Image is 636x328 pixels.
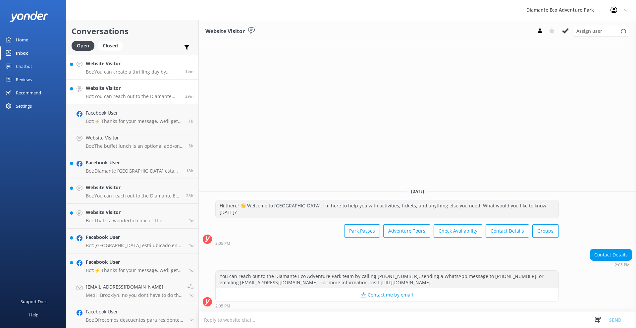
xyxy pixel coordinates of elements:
div: You can reach out to the Diamante Eco Adventure Park team by calling [PHONE_NUMBER], sending a Wh... [216,271,558,288]
span: Sep 15 2025 02:38pm (UTC -06:00) America/Costa_Rica [186,193,193,198]
div: Inbox [16,46,28,60]
div: Recommend [16,86,41,99]
a: Website VisitorBot:That's a wonderful choice! The [PERSON_NAME][GEOGRAPHIC_DATA] offers an incred... [67,204,198,229]
h4: Facebook User [86,308,184,315]
span: Sep 16 2025 02:05pm (UTC -06:00) America/Costa_Rica [185,93,193,99]
button: Check Availability [434,224,482,238]
div: Hi there! 👋 Welcome to [GEOGRAPHIC_DATA]. I’m here to help you with activities, tickets, and anyt... [216,200,558,218]
a: Website VisitorBot:You can create a thrilling day by combining the zip line, Animal Sanctuary, an... [67,55,198,80]
p: Bot: That's a wonderful choice! The [PERSON_NAME][GEOGRAPHIC_DATA] offers an incredible opportuni... [86,218,184,224]
p: Bot: You can reach out to the Diamante Eco Adventure Park team by calling [PHONE_NUMBER], sending... [86,93,180,99]
a: Facebook UserBot:Diamante [GEOGRAPHIC_DATA] está abierto al público los siete días de la semana, ... [67,154,198,179]
p: Bot: Ofrecemos descuentos para residentes de [DEMOGRAPHIC_DATA]. Se requiere una identificación v... [86,317,184,323]
button: Contact Details [486,224,529,238]
div: Sep 16 2025 02:05pm (UTC -06:00) America/Costa_Rica [590,262,632,267]
h4: Website Visitor [86,209,184,216]
a: Facebook UserBot:⚡ Thanks for your message, we'll get back to you as soon as we can. You're also ... [67,104,198,129]
img: yonder-white-logo.png [10,11,48,22]
h4: Website Visitor [86,60,180,67]
a: Facebook UserBot:[GEOGRAPHIC_DATA] está ubicado en RIU Hotel [STREET_ADDRESS][PERSON_NAME]. Para ... [67,229,198,253]
div: Reviews [16,73,32,86]
a: Website VisitorBot:The buffet lunch is an optional add-on, and its cost isn't specified in the kn... [67,129,198,154]
span: Sep 16 2025 09:12am (UTC -06:00) America/Costa_Rica [188,143,193,149]
h4: Website Visitor [86,134,184,141]
button: 📩 Contact me by email [216,288,558,301]
strong: 2:05 PM [215,242,230,246]
a: [EMAIL_ADDRESS][DOMAIN_NAME]Me:Hi Brooklyn, no you dont have to do the free fall - you can skip t... [67,278,198,303]
p: Bot: The buffet lunch is an optional add-on, and its cost isn't specified in the knowledge base. ... [86,143,184,149]
button: Groups [532,224,559,238]
span: [DATE] [407,189,428,194]
span: Sep 16 2025 01:20pm (UTC -06:00) America/Costa_Rica [188,118,193,124]
p: Me: Hi Brooklyn, no you dont have to do the free fall - you can skip this part and continue with ... [86,292,183,298]
h3: Website Visitor [205,27,245,36]
p: Bot: You can create a thrilling day by combining the zip line, Animal Sanctuary, and ATV Adventur... [86,69,180,75]
p: Bot: ⚡ Thanks for your message, we'll get back to you as soon as we can. You're also welcome to k... [86,267,184,273]
h4: Website Visitor [86,184,181,191]
div: Help [29,308,38,321]
h4: Facebook User [86,234,184,241]
span: Sep 15 2025 10:29am (UTC -06:00) America/Costa_Rica [189,243,193,248]
button: Adventure Tours [383,224,430,238]
div: Settings [16,99,32,113]
h2: Conversations [72,25,193,37]
span: Sep 15 2025 08:51am (UTC -06:00) America/Costa_Rica [189,292,193,298]
span: Sep 15 2025 11:00am (UTC -06:00) America/Costa_Rica [189,218,193,223]
h4: Facebook User [86,159,181,166]
p: Bot: [GEOGRAPHIC_DATA] está ubicado en RIU Hotel [STREET_ADDRESS][PERSON_NAME]. Para obtener dire... [86,243,184,248]
strong: 2:05 PM [615,263,630,267]
div: Home [16,33,28,46]
a: Open [72,42,98,49]
span: Sep 14 2025 08:38pm (UTC -06:00) America/Costa_Rica [189,317,193,323]
strong: 2:05 PM [215,304,230,308]
a: Facebook UserBot:Ofrecemos descuentos para residentes de [DEMOGRAPHIC_DATA]. Se requiere una iden... [67,303,198,328]
p: Bot: You can reach out to the Diamante Eco Adventure Park team by calling [PHONE_NUMBER], sending... [86,193,181,199]
a: Website VisitorBot:You can reach out to the Diamante Eco Adventure Park team by calling [PHONE_NU... [67,179,198,204]
p: Bot: ⚡ Thanks for your message, we'll get back to you as soon as we can. You're also welcome to k... [86,118,184,124]
div: Sep 16 2025 02:05pm (UTC -06:00) America/Costa_Rica [215,241,559,246]
div: Contact Details [590,249,632,260]
span: Assign user [576,27,602,35]
div: Chatbot [16,60,32,73]
div: Sep 16 2025 02:05pm (UTC -06:00) America/Costa_Rica [215,303,559,308]
button: Park Passes [344,224,380,238]
div: Closed [98,41,123,51]
h4: Website Visitor [86,84,180,92]
div: Assign User [573,26,629,36]
span: Sep 16 2025 02:19pm (UTC -06:00) America/Costa_Rica [185,69,193,74]
a: Facebook UserBot:⚡ Thanks for your message, we'll get back to you as soon as we can. You're also ... [67,253,198,278]
p: Bot: Diamante [GEOGRAPHIC_DATA] está abierto al público los siete días de la semana, 365 días al ... [86,168,181,174]
h4: Facebook User [86,109,184,117]
a: Closed [98,42,126,49]
span: Sep 15 2025 09:53am (UTC -06:00) America/Costa_Rica [189,267,193,273]
div: Support Docs [21,295,47,308]
a: Website VisitorBot:You can reach out to the Diamante Eco Adventure Park team by calling [PHONE_NU... [67,80,198,104]
h4: [EMAIL_ADDRESS][DOMAIN_NAME] [86,283,183,291]
div: Open [72,41,94,51]
span: Sep 15 2025 08:01pm (UTC -06:00) America/Costa_Rica [186,168,193,174]
h4: Facebook User [86,258,184,266]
